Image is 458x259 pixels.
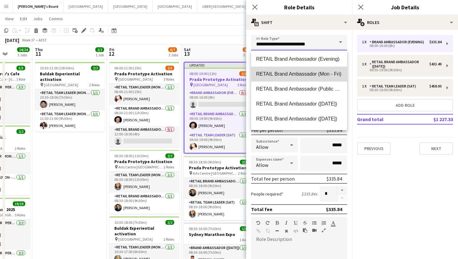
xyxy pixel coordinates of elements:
h3: Prada Prototype Activation [109,159,179,164]
span: [GEOGRAPHIC_DATA] [118,237,153,242]
span: 2/2 [240,160,249,164]
h3: Role Details [246,3,352,11]
div: $335.84 [326,206,342,212]
app-card-role: RETAIL Team Leader (Mon - Fri)1/106:00-21:00 (15h)[PERSON_NAME] [109,84,179,105]
button: Previous [357,142,391,155]
span: RETAIL Brand Ambassador ([DATE]) [256,116,342,122]
span: 08:00-19:00 (11h) [189,71,217,76]
span: Fri [109,47,114,52]
div: 3 Jobs [169,53,178,57]
div: 3 Jobs [17,53,29,57]
span: 24/24 [17,47,30,52]
span: 2/2 [165,220,174,225]
app-card-role: RETAIL Brand Ambassador (Mon - Fri)1/108:30-21:00 (12h30m)[PERSON_NAME] [109,105,179,126]
span: [GEOGRAPHIC_DATA] [118,77,153,82]
button: Bold [275,220,279,225]
span: 2/2 [165,153,174,158]
h3: Buldak Experiential activation [109,225,179,237]
app-card-role: RETAIL Team Leader (Sat)1/108:30-18:00 (9h30m)[PERSON_NAME] [184,199,254,220]
button: Unordered List [312,220,317,225]
app-job-card: Updated08:00-19:00 (11h)2/3Prada Prototype Activation [GEOGRAPHIC_DATA]3 RolesBrand Ambassador (E... [184,62,254,153]
span: 10:30-21:00 (10h30m) [40,66,74,70]
button: [GEOGRAPHIC_DATA] [64,0,108,12]
div: 3 Jobs [243,53,253,57]
span: 3 Roles [164,77,174,82]
app-card-role: RETAIL Brand Ambassador (Mon - Fri)0/112:00-16:00 (4h) [109,126,179,147]
div: 1 x [362,62,370,66]
span: 2/3 [239,71,248,76]
span: 06:30-18:00 (11h30m) [114,153,149,158]
span: Comms [49,16,63,21]
div: $433.49 [429,62,441,66]
span: Arts Centre [GEOGRAPHIC_DATA] [118,165,164,169]
app-card-role: RETAIL Brand Ambassador ([DATE])1/108:30-18:00 (9h30m)[PERSON_NAME] [184,178,254,199]
div: $335.84 [327,127,342,133]
div: 09:30-19:00 (9h30m) [362,68,441,72]
td: Grand total [357,114,414,124]
span: Jobs [33,16,43,21]
span: RETAIL Brand Ambassador ([DATE]) [256,101,342,107]
span: 2 Roles [164,237,174,242]
h3: Prada Prototype Activation [184,77,253,82]
span: Allow [256,144,268,150]
button: Insert video [312,228,317,233]
button: Redo [265,220,270,225]
app-card-role: RETAIL Team Leader (Mon - Fri)1/111:30-21:00 (9h30m)[PERSON_NAME] [35,111,105,132]
span: RETAIL Brand Ambassador (Public Holiday) [256,86,342,92]
div: $458.00 [429,84,441,88]
button: Text Color [331,220,335,225]
button: Increase [337,186,347,194]
div: $335.84 x [301,191,317,197]
span: RETAIL Brand Ambassador (Mon - Fri) [256,71,342,77]
span: 2/2 [95,47,104,52]
app-job-card: 10:30-21:00 (10h30m)2/2Buldak Experiential activation [GEOGRAPHIC_DATA]2 RolesRETAIL Team Leader ... [35,62,105,132]
a: Jobs [31,15,45,23]
span: 3 Roles [237,82,248,87]
h3: Prada Prototype Activation [184,165,254,171]
h3: Prada Prototype Activation [109,71,179,77]
span: View [5,16,14,21]
button: Italic [284,220,289,225]
td: $1 227.33 [414,114,453,124]
div: Updated [184,63,253,68]
span: 2 Roles [15,146,25,151]
span: 2 Roles [89,82,100,87]
button: [GEOGRAPHIC_DATA] [108,0,153,12]
span: [GEOGRAPHIC_DATA] [193,82,228,87]
span: 08:30-18:00 (9h30m) [189,160,221,164]
div: Fee per person [251,127,283,133]
button: Horizontal Line [275,228,279,233]
span: 11 [34,50,43,57]
div: Total fee [251,206,272,212]
span: Sat [184,47,191,52]
span: 1 Role [240,238,249,242]
div: 1 Job [96,53,104,57]
div: Brand Ambassador (Evening) [370,40,427,44]
button: Add role [357,99,453,111]
button: Fullscreen [322,228,326,233]
app-job-card: 06:30-18:00 (11h30m)2/2Prada Prototype Activation Arts Centre [GEOGRAPHIC_DATA]2 RolesRETAIL Team... [109,150,179,214]
div: RETAIL Team Leader (Sat) [370,84,418,88]
app-card-role: RETAIL Brand Ambassador (Mon - Fri)1/108:30-18:00 (9h30m)[PERSON_NAME] [109,193,179,214]
button: Undo [256,220,260,225]
button: Ordered List [322,220,326,225]
label: People required [251,191,284,197]
div: Shift [246,15,352,30]
div: $335.84 [429,40,441,44]
app-card-role: RETAIL Team Leader (Mon - Fri)1/106:30-18:00 (11h30m)[PERSON_NAME] [109,172,179,193]
div: RETAIL Brand Ambassador ([DATE]) [370,60,429,68]
app-card-role: RETAIL Brand Ambassador ([DATE])1/109:30-19:00 (9h30m)[PERSON_NAME] [184,111,253,132]
span: 1 Role [16,77,25,82]
div: $335.84 [327,176,342,182]
h3: Buldak Experiential activation [35,71,105,82]
span: 2 Roles [164,165,174,169]
button: Clear Formatting [284,228,289,233]
div: AEST [39,38,47,42]
span: 5 Roles [15,213,25,217]
div: 09:30-19:00 (9h30m) [362,88,441,92]
a: Edit [17,15,30,23]
button: UBER [GEOGRAPHIC_DATA] [197,0,251,12]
